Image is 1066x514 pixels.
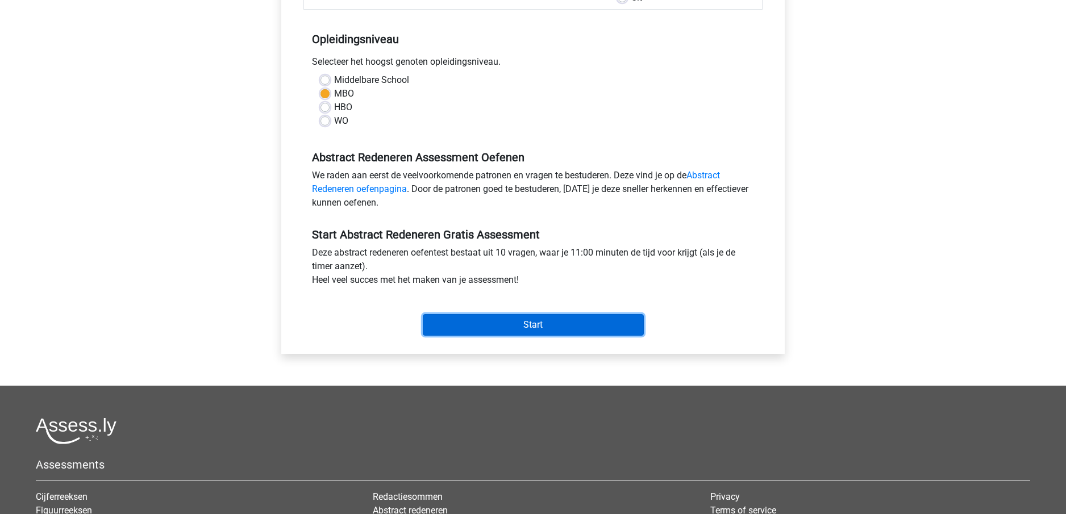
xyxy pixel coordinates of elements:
[303,246,763,291] div: Deze abstract redeneren oefentest bestaat uit 10 vragen, waar je 11:00 minuten de tijd voor krijg...
[334,73,409,87] label: Middelbare School
[312,28,754,51] h5: Opleidingsniveau
[36,417,116,444] img: Assessly logo
[334,87,354,101] label: MBO
[373,491,443,502] a: Redactiesommen
[710,491,740,502] a: Privacy
[312,228,754,241] h5: Start Abstract Redeneren Gratis Assessment
[303,55,763,73] div: Selecteer het hoogst genoten opleidingsniveau.
[36,458,1030,471] h5: Assessments
[423,314,644,336] input: Start
[36,491,88,502] a: Cijferreeksen
[303,169,763,214] div: We raden aan eerst de veelvoorkomende patronen en vragen te bestuderen. Deze vind je op de . Door...
[312,151,754,164] h5: Abstract Redeneren Assessment Oefenen
[334,101,352,114] label: HBO
[334,114,348,128] label: WO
